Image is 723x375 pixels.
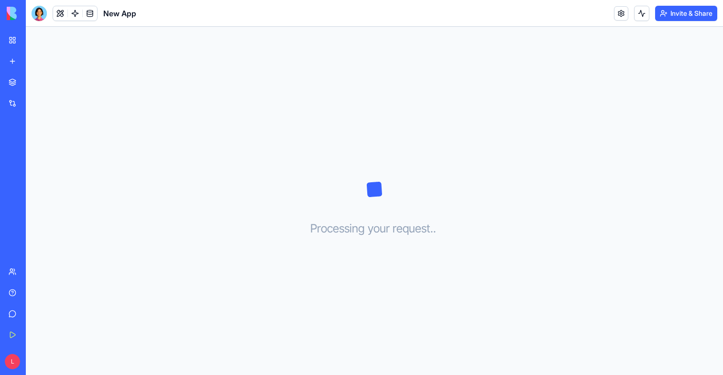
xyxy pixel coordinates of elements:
img: logo [7,7,66,20]
span: . [430,221,433,236]
button: Invite & Share [655,6,717,21]
span: L [5,354,20,369]
h3: Processing your request [310,221,439,236]
span: . [433,221,436,236]
span: New App [103,8,136,19]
